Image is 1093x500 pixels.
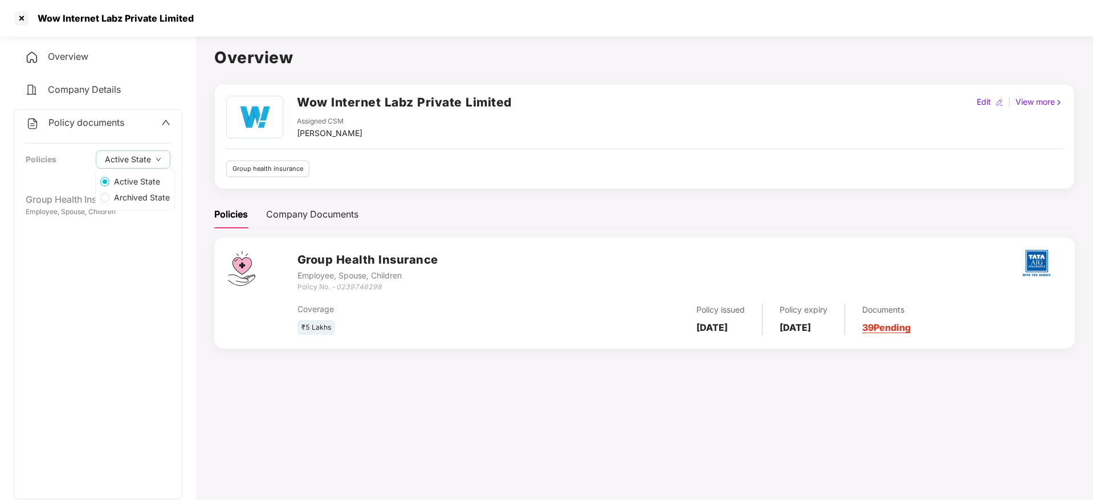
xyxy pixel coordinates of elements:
[862,322,911,333] a: 39 Pending
[26,207,170,218] div: Employee, Spouse, Children
[297,282,438,293] div: Policy No. -
[696,322,728,333] b: [DATE]
[26,192,170,207] div: Group Health Insurance
[780,322,811,333] b: [DATE]
[25,51,39,64] img: svg+xml;base64,PHN2ZyB4bWxucz0iaHR0cDovL3d3dy53My5vcmcvMjAwMC9zdmciIHdpZHRoPSIyNCIgaGVpZ2h0PSIyNC...
[25,83,39,97] img: svg+xml;base64,PHN2ZyB4bWxucz0iaHR0cDovL3d3dy53My5vcmcvMjAwMC9zdmciIHdpZHRoPSIyNCIgaGVpZ2h0PSIyNC...
[1017,243,1057,283] img: tatag.png
[297,320,335,335] div: ₹5 Lakhs
[214,207,248,222] div: Policies
[109,175,165,188] span: Active State
[297,127,362,140] div: [PERSON_NAME]
[96,150,170,169] button: Active Statedown
[48,84,121,95] span: Company Details
[1055,99,1063,106] img: rightIcon
[31,13,194,24] div: Wow Internet Labz Private Limited
[228,251,255,286] img: svg+xml;base64,PHN2ZyB4bWxucz0iaHR0cDovL3d3dy53My5vcmcvMjAwMC9zdmciIHdpZHRoPSI0Ny43MTQiIGhlaWdodD...
[780,304,827,316] div: Policy expiry
[48,117,124,128] span: Policy documents
[48,51,88,62] span: Overview
[696,304,745,316] div: Policy issued
[1013,96,1065,108] div: View more
[109,191,174,204] span: Archived State
[161,118,170,127] span: up
[226,161,309,177] div: Group health insurance
[336,282,382,291] i: 0239746298
[297,251,438,269] h3: Group Health Insurance
[266,207,358,222] div: Company Documents
[996,99,1004,106] img: editIcon
[26,117,39,130] img: svg+xml;base64,PHN2ZyB4bWxucz0iaHR0cDovL3d3dy53My5vcmcvMjAwMC9zdmciIHdpZHRoPSIyNCIgaGVpZ2h0PSIyNC...
[297,93,512,112] h2: Wow Internet Labz Private Limited
[862,304,911,316] div: Documents
[105,153,151,166] span: Active State
[297,303,552,315] div: Coverage
[228,96,281,138] img: 1630391314982.jfif
[26,153,56,166] div: Policies
[297,269,438,282] div: Employee, Spouse, Children
[1006,96,1013,108] div: |
[297,116,362,127] div: Assigned CSM
[974,96,993,108] div: Edit
[156,157,161,163] span: down
[214,45,1075,70] h1: Overview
